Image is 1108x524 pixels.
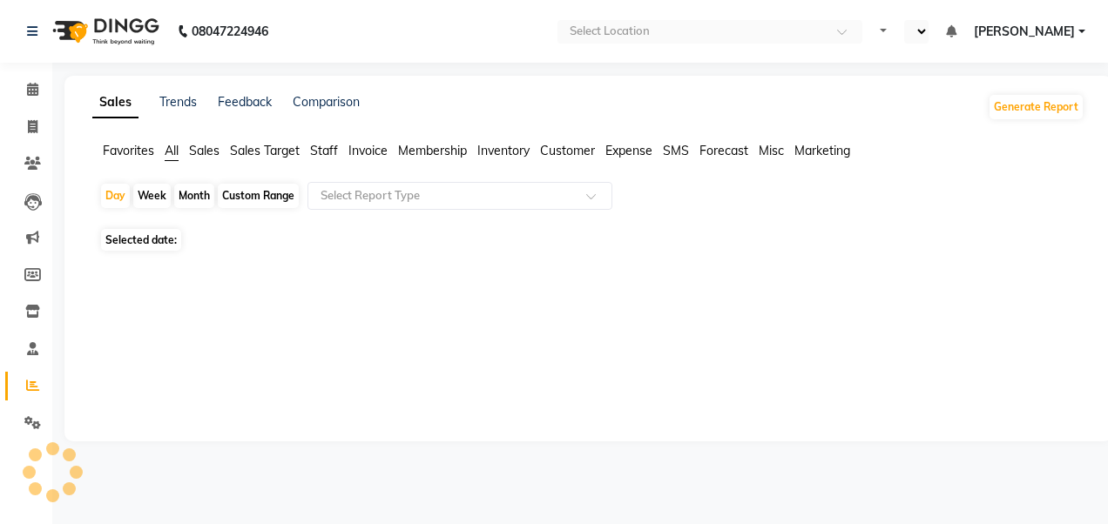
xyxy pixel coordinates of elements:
span: Membership [398,143,467,158]
div: Custom Range [218,184,299,208]
a: Comparison [293,94,360,110]
span: Misc [759,143,784,158]
div: Day [101,184,130,208]
div: Week [133,184,171,208]
span: Expense [605,143,652,158]
span: All [165,143,179,158]
span: Selected date: [101,229,181,251]
button: Generate Report [990,95,1083,119]
a: Sales [92,87,138,118]
a: Feedback [218,94,272,110]
b: 08047224946 [192,7,268,56]
span: Marketing [794,143,850,158]
span: SMS [663,143,689,158]
div: Month [174,184,214,208]
div: Select Location [570,23,650,40]
span: Customer [540,143,595,158]
a: Trends [159,94,197,110]
span: [PERSON_NAME] [974,23,1075,41]
span: Forecast [699,143,748,158]
span: Staff [310,143,338,158]
span: Sales [189,143,220,158]
span: Invoice [348,143,388,158]
img: logo [44,7,164,56]
span: Sales Target [230,143,300,158]
span: Inventory [477,143,530,158]
span: Favorites [103,143,154,158]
